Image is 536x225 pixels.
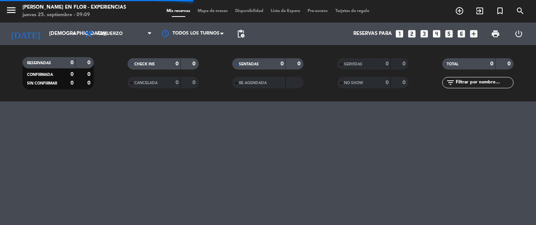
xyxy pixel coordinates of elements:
[97,31,123,36] span: Almuerzo
[194,9,231,13] span: Mapa de mesas
[163,9,194,13] span: Mis reservas
[70,29,79,38] i: arrow_drop_down
[87,60,92,65] strong: 0
[353,31,392,37] span: Reservas para
[87,72,92,77] strong: 0
[386,61,389,66] strong: 0
[507,23,530,45] div: LOG OUT
[176,61,179,66] strong: 0
[514,29,523,38] i: power_settings_new
[456,29,466,39] i: looks_6
[407,29,417,39] i: looks_two
[395,29,404,39] i: looks_one
[386,80,389,85] strong: 0
[344,81,363,85] span: NO SHOW
[495,6,504,15] i: turned_in_not
[23,4,126,11] div: [PERSON_NAME] en Flor - Experiencias
[446,78,455,87] i: filter_list
[455,6,464,15] i: add_circle_outline
[281,61,284,66] strong: 0
[134,62,155,66] span: CHECK INS
[267,9,304,13] span: Lista de Espera
[402,61,407,66] strong: 0
[6,26,45,42] i: [DATE]
[469,29,479,39] i: add_box
[231,9,267,13] span: Disponibilidad
[6,5,17,18] button: menu
[134,81,158,85] span: CANCELADA
[444,29,454,39] i: looks_5
[236,29,245,38] span: pending_actions
[297,61,302,66] strong: 0
[432,29,441,39] i: looks_4
[71,72,74,77] strong: 0
[455,79,513,87] input: Filtrar por nombre...
[491,29,500,38] span: print
[27,73,53,77] span: CONFIRMADA
[71,60,74,65] strong: 0
[27,82,57,85] span: SIN CONFIRMAR
[87,80,92,86] strong: 0
[332,9,373,13] span: Tarjetas de regalo
[71,80,74,86] strong: 0
[419,29,429,39] i: looks_3
[239,62,259,66] span: SENTADAS
[344,62,362,66] span: SERVIDAS
[192,80,197,85] strong: 0
[447,62,458,66] span: TOTAL
[6,5,17,16] i: menu
[304,9,332,13] span: Pre-acceso
[507,61,512,66] strong: 0
[516,6,525,15] i: search
[27,61,51,65] span: RESERVADAS
[176,80,179,85] strong: 0
[402,80,407,85] strong: 0
[23,11,126,19] div: jueves 25. septiembre - 09:09
[490,61,493,66] strong: 0
[239,81,267,85] span: RE AGENDADA
[475,6,484,15] i: exit_to_app
[192,61,197,66] strong: 0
